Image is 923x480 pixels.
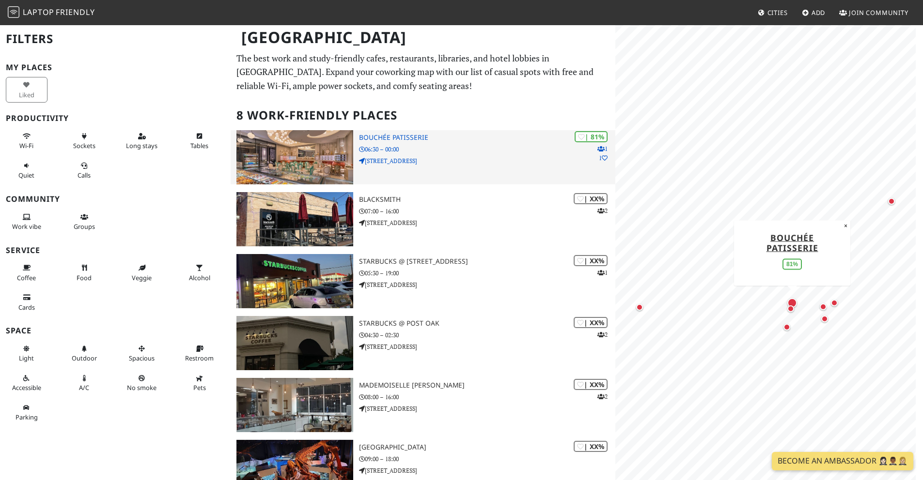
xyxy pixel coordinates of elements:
p: [STREET_ADDRESS] [359,466,615,475]
p: 1 1 [597,144,608,163]
a: Bouchée Patisserie [767,231,818,253]
button: Sockets [63,128,105,154]
a: Starbucks @ 6600 S Rice Ave | XX% 1 Starbucks @ [STREET_ADDRESS] 05:30 – 19:00 [STREET_ADDRESS] [231,254,615,308]
h3: Bouchée Patisserie [359,134,615,142]
p: [STREET_ADDRESS] [359,404,615,413]
button: Close popup [841,220,850,231]
div: | XX% [574,379,608,390]
div: Map marker [781,321,793,333]
span: Power sockets [73,141,95,150]
span: Add [812,8,826,17]
span: Spacious [129,354,155,362]
button: Parking [6,400,47,425]
div: 81% [782,258,802,270]
span: Natural light [19,354,34,362]
div: Map marker [829,297,840,309]
a: Join Community [835,4,912,21]
h3: [GEOGRAPHIC_DATA] [359,443,615,451]
p: [STREET_ADDRESS] [359,156,615,165]
button: Long stays [121,128,163,154]
button: Coffee [6,260,47,285]
span: Cities [767,8,788,17]
button: Pets [179,370,220,396]
span: Work-friendly tables [190,141,208,150]
span: Laptop [23,7,54,17]
p: 2 [597,206,608,215]
button: Food [63,260,105,285]
button: A/C [63,370,105,396]
h3: Space [6,326,225,335]
h2: Filters [6,24,225,54]
button: Alcohol [179,260,220,285]
button: Tables [179,128,220,154]
span: Parking [16,413,38,421]
span: Quiet [18,171,34,180]
p: 04:30 – 02:30 [359,330,615,340]
p: [STREET_ADDRESS] [359,218,615,227]
img: Starbucks @ Post Oak [236,316,353,370]
span: Group tables [74,222,95,231]
img: Mademoiselle Louise [236,378,353,432]
div: Map marker [817,301,829,313]
div: Map marker [785,296,799,310]
span: Food [77,273,92,282]
p: 1 [597,268,608,277]
span: Veggie [132,273,152,282]
span: Restroom [185,354,214,362]
div: | 81% [575,131,608,142]
h3: Starbucks @ [STREET_ADDRESS] [359,257,615,266]
button: Light [6,341,47,366]
p: [STREET_ADDRESS] [359,280,615,289]
h3: Community [6,195,225,204]
h3: My Places [6,63,225,72]
span: Coffee [17,273,36,282]
a: Blacksmith | XX% 2 Blacksmith 07:00 – 16:00 [STREET_ADDRESS] [231,192,615,246]
h3: Service [6,246,225,255]
button: Wi-Fi [6,128,47,154]
p: 08:00 – 16:00 [359,392,615,402]
p: [STREET_ADDRESS] [359,342,615,351]
div: Map marker [785,303,797,315]
div: Map marker [886,195,897,207]
button: Cards [6,289,47,315]
img: LaptopFriendly [8,6,19,18]
button: Veggie [121,260,163,285]
button: Accessible [6,370,47,396]
h2: 8 Work-Friendly Places [236,101,610,130]
span: Credit cards [18,303,35,312]
button: Quiet [6,158,47,183]
span: Join Community [849,8,908,17]
h3: Mademoiselle [PERSON_NAME] [359,381,615,390]
span: Accessible [12,383,41,392]
button: Work vibe [6,209,47,235]
div: | XX% [574,255,608,266]
span: Stable Wi-Fi [19,141,33,150]
p: 2 [597,392,608,401]
p: The best work and study-friendly cafes, restaurants, libraries, and hotel lobbies in [GEOGRAPHIC_... [236,51,610,93]
button: Outdoor [63,341,105,366]
span: Friendly [56,7,94,17]
p: 05:30 – 19:00 [359,269,615,278]
span: Pet friendly [193,383,206,392]
button: No smoke [121,370,163,396]
h3: Blacksmith [359,195,615,204]
h3: Starbucks @ Post Oak [359,319,615,328]
p: 06:30 – 00:00 [359,145,615,154]
button: Calls [63,158,105,183]
a: Become an Ambassador 🤵🏻‍♀️🤵🏾‍♂️🤵🏼‍♀️ [772,452,913,470]
span: People working [12,222,41,231]
button: Restroom [179,341,220,366]
div: | XX% [574,441,608,452]
p: 2 [597,330,608,339]
button: Spacious [121,341,163,366]
p: 07:00 – 16:00 [359,207,615,216]
div: Map marker [634,301,645,313]
p: 09:00 – 18:00 [359,454,615,464]
span: Video/audio calls [78,171,91,180]
img: Blacksmith [236,192,353,246]
div: Map marker [819,313,830,325]
div: | XX% [574,317,608,328]
span: Alcohol [189,273,210,282]
a: Add [798,4,829,21]
a: Mademoiselle Louise | XX% 2 Mademoiselle [PERSON_NAME] 08:00 – 16:00 [STREET_ADDRESS] [231,378,615,432]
